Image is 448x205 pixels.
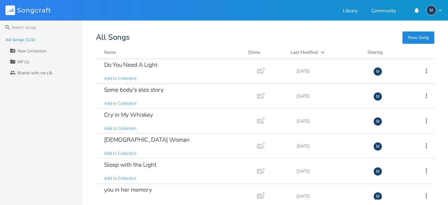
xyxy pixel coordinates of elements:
div: Marketa [373,117,382,126]
div: [DATE] [297,94,365,98]
div: [DATE] [297,144,365,148]
div: you in her memory [104,187,152,193]
div: [DATE] [297,169,365,173]
div: [DATE] [297,194,365,198]
div: MP (1) [17,60,30,64]
button: New Song [402,31,434,44]
div: Shared with me (4) [17,71,52,75]
div: Sleep with the Light [104,162,157,168]
a: Community [371,9,396,14]
div: Marketa [373,142,382,151]
button: Name [104,49,240,56]
button: M [426,5,443,15]
div: Last Modified [291,49,318,55]
div: New Collection [17,49,46,53]
a: Library [343,9,358,14]
button: Last Modified [291,49,359,56]
div: Marketa [373,67,382,76]
div: Name [104,49,116,55]
div: Marketa [426,5,436,15]
span: Add to Collection [104,126,136,131]
div: Marketa [373,192,382,201]
span: Add to Collection [104,176,136,181]
span: Add to Collection [104,101,136,106]
div: Do You Need A Light [104,62,158,68]
div: All Songs (121) [5,38,36,42]
div: Marketa [373,92,382,101]
div: Cry in My Whiskey [104,112,153,118]
div: Demo [248,49,283,56]
div: [DATE] [297,119,365,123]
span: Add to Collection [104,151,136,156]
div: Some body's eles story [104,87,164,93]
div: [DATE] [297,69,365,73]
div: Marketa [373,167,382,176]
div: [DEMOGRAPHIC_DATA] Woman [104,137,190,143]
div: Sharing [368,49,409,56]
span: Add to Collection [104,76,136,81]
div: All Songs [96,34,434,41]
